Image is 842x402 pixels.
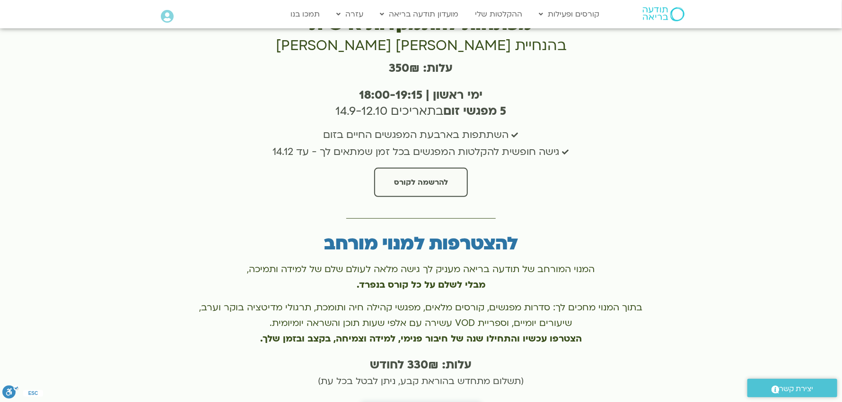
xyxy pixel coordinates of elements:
strong: 5 מפגשי זום [444,103,507,119]
h3: להצטרפות למנוי מורחב [195,233,647,255]
span: יצירת קשר [780,383,814,395]
a: מועדון תודעה בריאה [375,5,463,23]
a: יצירת קשר [747,379,837,397]
strong: עלות: 350₪ [389,60,453,76]
span: המנוי המורחב של תודעה בריאה מעניק לך גישה מלאה לעולם שלם של למידה ותמיכה, [247,263,595,275]
a: עזרה [332,5,368,23]
a: להרשמה לקורס [374,168,468,197]
img: תודעה בריאה [643,7,684,21]
h3: בהנחיית [PERSON_NAME] [PERSON_NAME] [195,35,647,57]
span: גישה חופשית להקלטות המפגשים בכל זמן שמתאים לך - עד 14.12 [272,144,561,161]
span: להרשמה לקורס [394,178,448,187]
p: (תשלום מתחדש בהוראת קבע, ניתן לבטל בכל עת) [195,374,647,389]
span: בתוך המנוי מחכים לך: סדרות מפגשים, קורסים מלאים, מפגשי קהילה חיה ותומכת, תרגולי מדיטציה בוקר וערב... [200,301,643,329]
b: עכשיו והתחילו שנה של חיבור פנימי, למידה וצמיחה, בקצב ובזמן שלך. [260,333,547,345]
b: מבלי לשלם על כל קורס בנפרד. [357,279,485,291]
a: קורסים ופעילות [534,5,604,23]
b: ימי ראשון | 18:00-19:15 [360,87,483,103]
a: ההקלטות שלי [470,5,527,23]
a: תמכו בנו [286,5,325,23]
h3: בתאריכים 14.9-12.10 [195,87,647,119]
strong: עלות: 330₪ לחודש [370,357,472,373]
span: השתתפות בארבעת המפגשים החיים בזום [323,127,511,144]
b: הצטרפו [550,333,582,345]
